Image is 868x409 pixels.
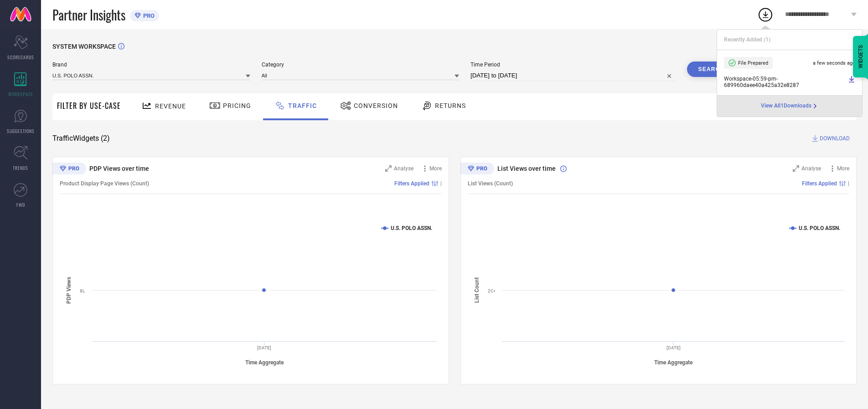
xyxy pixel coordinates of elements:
span: More [429,165,442,172]
span: WORKSPACE [8,91,33,97]
span: Revenue [155,102,186,110]
text: 2Cr [488,288,496,293]
button: Search [687,61,736,77]
tspan: Time Aggregate [654,359,693,366]
span: List Views over time [497,165,556,172]
span: Filters Applied [394,180,429,187]
text: [DATE] [666,345,680,350]
span: Traffic [288,102,317,109]
span: Pricing [223,102,251,109]
span: FWD [16,201,25,208]
span: TRENDS [13,164,28,171]
span: More [837,165,849,172]
span: Filters Applied [802,180,837,187]
span: Category [262,61,460,68]
span: Time Period [470,61,676,68]
span: PDP Views over time [89,165,149,172]
span: Traffic Widgets ( 2 ) [52,134,110,143]
text: [DATE] [257,345,271,350]
text: U.S. POLO ASSN. [799,225,840,231]
span: SCORECARDS [7,54,34,61]
tspan: Time Aggregate [245,359,284,366]
a: View All1Downloads [761,102,819,110]
tspan: List Count [474,277,480,303]
text: 8L [80,288,85,293]
span: Product Display Page Views (Count) [60,180,149,187]
div: Premium [52,163,86,176]
span: DOWNLOAD [820,134,850,143]
div: Open download list [757,6,774,23]
span: a few seconds ago [813,60,855,66]
span: SUGGESTIONS [7,128,35,134]
div: Premium [460,163,494,176]
text: U.S. POLO ASSN. [391,225,432,231]
svg: Zoom [793,165,799,172]
span: Filter By Use-Case [57,100,121,111]
svg: Zoom [385,165,392,172]
span: Recently Added ( 1 ) [724,36,770,43]
div: Open download page [761,102,819,110]
span: | [848,180,849,187]
span: SYSTEM WORKSPACE [52,43,116,50]
span: Returns [435,102,466,109]
span: Brand [52,61,250,68]
span: File Prepared [738,60,768,66]
span: Analyse [394,165,413,172]
span: | [440,180,442,187]
span: Analyse [801,165,821,172]
span: Partner Insights [52,5,125,24]
span: PRO [141,12,155,19]
a: Download [848,76,855,88]
tspan: PDP Views [66,276,72,303]
span: List Views (Count) [468,180,513,187]
span: View All 1 Downloads [761,102,811,110]
input: Select time period [470,70,676,81]
span: Workspace - 05:59-pm - 689960daee40a425a32e8287 [724,76,846,88]
span: Conversion [354,102,398,109]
